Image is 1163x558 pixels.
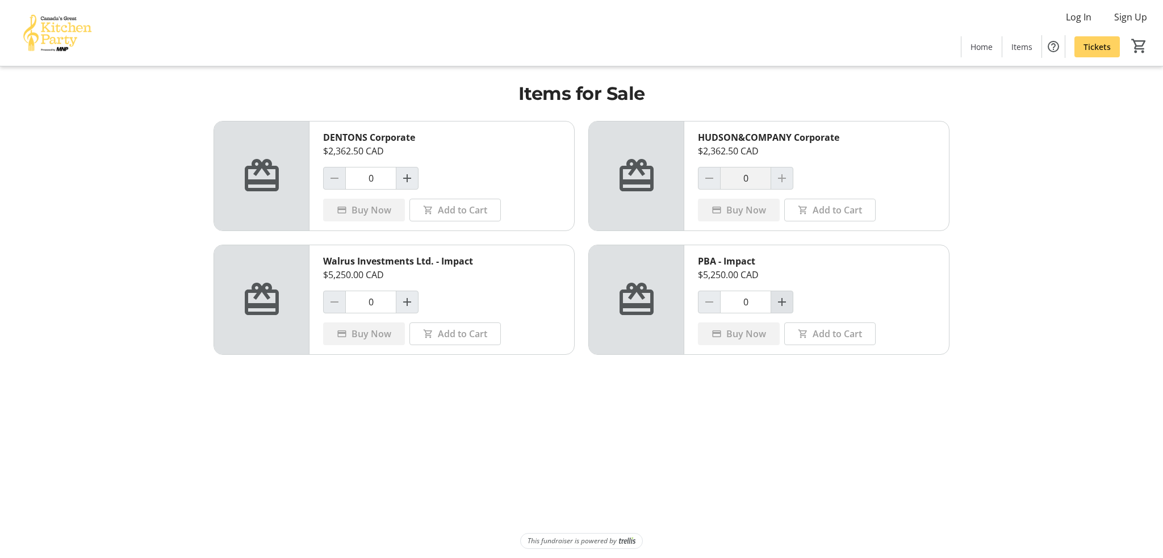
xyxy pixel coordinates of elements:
[345,167,396,190] input: DENTONS Corporate Quantity
[1066,10,1091,24] span: Log In
[1083,41,1111,53] span: Tickets
[698,144,935,158] div: $2,362.50 CAD
[323,131,560,144] div: DENTONS Corporate
[1074,36,1120,57] a: Tickets
[323,268,560,282] div: $5,250.00 CAD
[1114,10,1147,24] span: Sign Up
[720,167,771,190] input: HUDSON&COMPANY Corporate Quantity
[619,537,635,545] img: Trellis Logo
[1057,8,1101,26] button: Log In
[323,144,560,158] div: $2,362.50 CAD
[698,131,935,144] div: HUDSON&COMPANY Corporate
[214,80,949,107] h1: Items for Sale
[396,167,418,189] button: Increment by one
[7,5,108,61] img: Canada’s Great Kitchen Party's Logo
[323,254,560,268] div: Walrus Investments Ltd. - Impact
[1042,35,1065,58] button: Help
[396,291,418,313] button: Increment by one
[1105,8,1156,26] button: Sign Up
[1002,36,1041,57] a: Items
[720,291,771,313] input: PBA - Impact Quantity
[345,291,396,313] input: Walrus Investments Ltd. - Impact Quantity
[961,36,1002,57] a: Home
[698,254,935,268] div: PBA - Impact
[1129,36,1149,56] button: Cart
[698,268,935,282] div: $5,250.00 CAD
[970,41,993,53] span: Home
[528,536,617,546] span: This fundraiser is powered by
[1011,41,1032,53] span: Items
[771,291,793,313] button: Increment by one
